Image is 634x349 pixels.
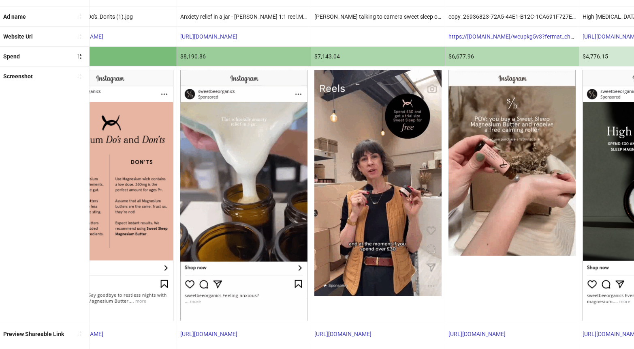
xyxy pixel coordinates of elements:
b: Screenshot [3,73,33,80]
span: sort-ascending [77,73,82,79]
span: sort-ascending [77,34,82,39]
b: Ad name [3,13,26,20]
b: Preview Shareable Link [3,331,64,337]
b: Website Url [3,33,33,40]
img: Screenshot 120227348920750561 [448,70,576,255]
a: [URL][DOMAIN_NAME] [180,33,237,40]
div: copy_26936823-72A5-44E1-B12C-1CA691F727EF.MOV [445,7,579,26]
div: $8,190.86 [177,47,311,66]
div: $7,143.04 [311,47,445,66]
div: $10,274.52 [43,47,177,66]
span: sort-ascending [77,331,82,336]
img: Screenshot 120211971303800561 [180,70,307,320]
div: SB_Magnesium_Do's_Don'ts (1).jpg [43,7,177,26]
div: [PERSON_NAME] talking to camera sweet sleep offer 9:16.MOV [311,7,445,26]
div: Anxiety relief in a jar - [PERSON_NAME] 1:1 reel.MOV [177,7,311,26]
a: [URL][DOMAIN_NAME] [180,331,237,337]
b: Spend [3,53,20,60]
div: $6,677.96 [445,47,579,66]
span: sort-ascending [77,14,82,19]
a: [URL][DOMAIN_NAME] [448,331,506,337]
img: Screenshot 120217181368270561 [46,70,173,320]
img: Screenshot 120219156873210561 [314,70,442,296]
span: sort-descending [77,54,82,59]
a: [URL][DOMAIN_NAME] [314,331,371,337]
